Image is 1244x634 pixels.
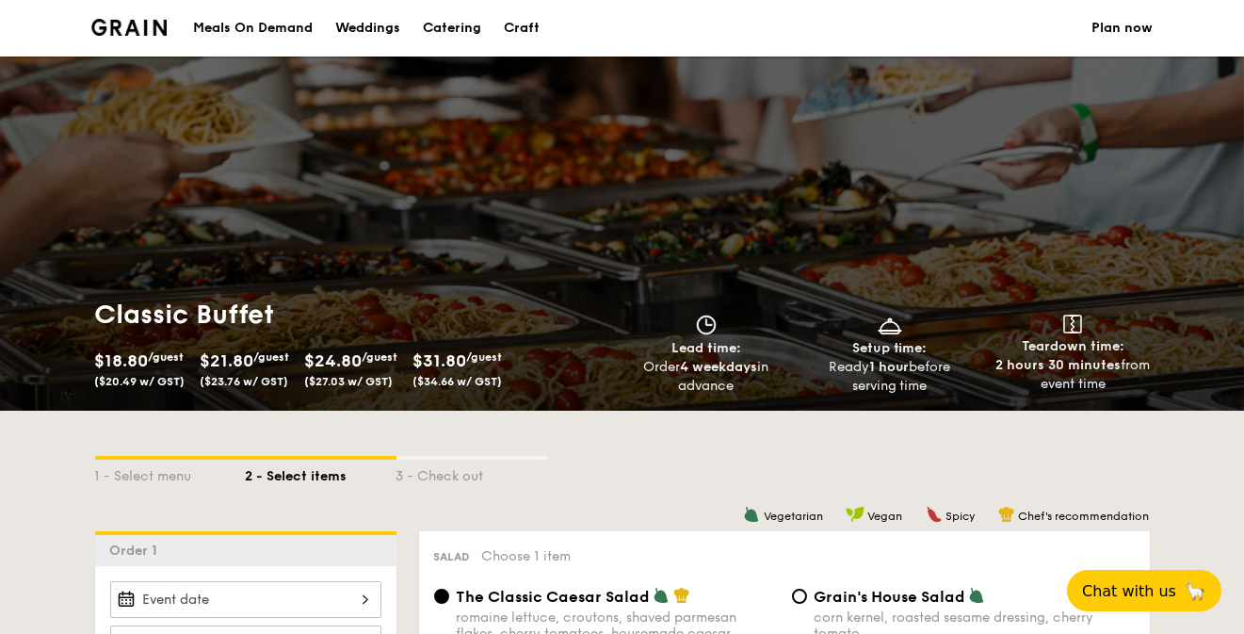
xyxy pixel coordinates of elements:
[815,588,966,606] span: Grain's House Salad
[998,506,1015,523] img: icon-chef-hat.a58ddaea.svg
[805,358,974,396] div: Ready before serving time
[622,358,791,396] div: Order in advance
[876,315,904,335] img: icon-dish.430c3a2e.svg
[852,340,928,356] span: Setup time:
[673,587,690,604] img: icon-chef-hat.a58ddaea.svg
[110,581,381,618] input: Event date
[467,350,503,364] span: /guest
[482,548,572,564] span: Choose 1 item
[201,375,289,388] span: ($23.76 w/ GST)
[95,460,246,486] div: 1 - Select menu
[995,357,1121,373] strong: 2 hours 30 minutes
[1082,582,1176,600] span: Chat with us
[95,375,186,388] span: ($20.49 w/ GST)
[457,588,651,606] span: The Classic Caesar Salad
[246,460,396,486] div: 2 - Select items
[305,375,394,388] span: ($27.03 w/ GST)
[363,350,398,364] span: /guest
[1184,580,1206,602] span: 🦙
[1019,510,1150,523] span: Chef's recommendation
[201,350,254,371] span: $21.80
[95,350,149,371] span: $18.80
[110,543,166,559] span: Order 1
[91,19,168,36] a: Logotype
[792,589,807,604] input: Grain's House Saladcorn kernel, roasted sesame dressing, cherry tomato
[989,356,1157,394] div: from event time
[692,315,720,335] img: icon-clock.2db775ea.svg
[434,550,471,563] span: Salad
[868,510,903,523] span: Vegan
[1067,570,1221,611] button: Chat with us🦙
[1063,315,1082,333] img: icon-teardown.65201eee.svg
[846,506,864,523] img: icon-vegan.f8ff3823.svg
[254,350,290,364] span: /guest
[926,506,943,523] img: icon-spicy.37a8142b.svg
[1022,338,1124,354] span: Teardown time:
[396,460,547,486] div: 3 - Check out
[680,359,757,375] strong: 4 weekdays
[671,340,741,356] span: Lead time:
[434,589,449,604] input: The Classic Caesar Saladromaine lettuce, croutons, shaved parmesan flakes, cherry tomatoes, house...
[968,587,985,604] img: icon-vegetarian.fe4039eb.svg
[869,359,910,375] strong: 1 hour
[413,350,467,371] span: $31.80
[305,350,363,371] span: $24.80
[95,298,615,332] h1: Classic Buffet
[653,587,670,604] img: icon-vegetarian.fe4039eb.svg
[764,510,823,523] span: Vegetarian
[743,506,760,523] img: icon-vegetarian.fe4039eb.svg
[413,375,503,388] span: ($34.66 w/ GST)
[91,19,168,36] img: Grain
[946,510,976,523] span: Spicy
[149,350,185,364] span: /guest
